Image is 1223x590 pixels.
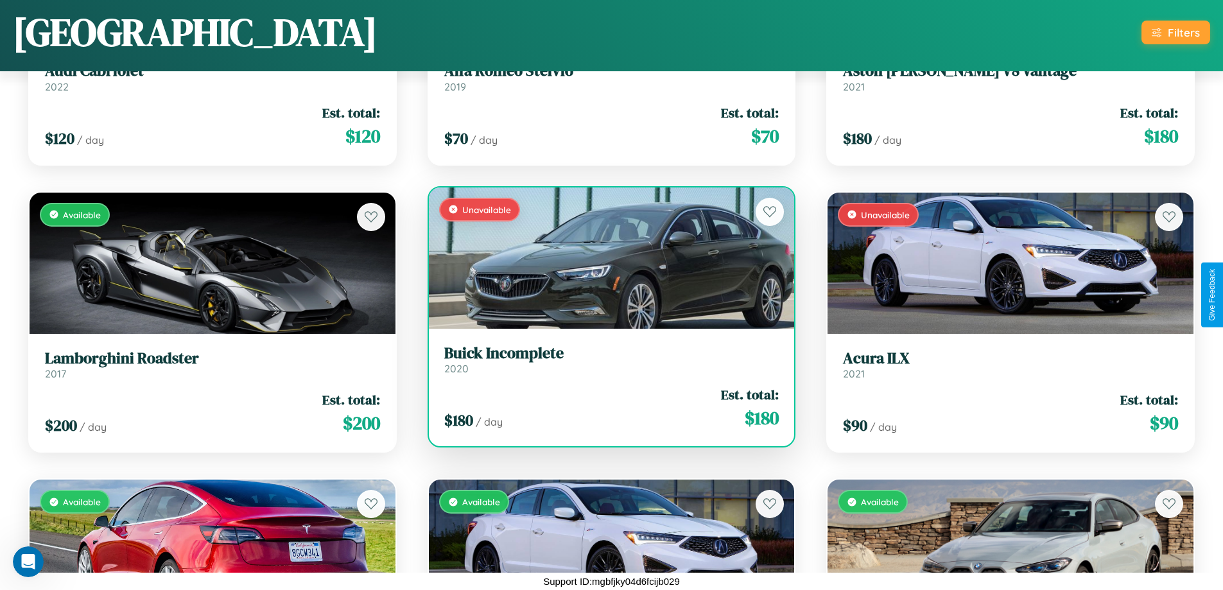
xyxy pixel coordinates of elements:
[322,390,380,409] span: Est. total:
[45,128,74,149] span: $ 120
[721,385,779,404] span: Est. total:
[1120,103,1178,122] span: Est. total:
[45,80,69,93] span: 2022
[745,405,779,431] span: $ 180
[322,103,380,122] span: Est. total:
[843,415,867,436] span: $ 90
[63,209,101,220] span: Available
[444,62,779,93] a: Alfa Romeo Stelvio2019
[444,344,779,363] h3: Buick Incomplete
[843,80,865,93] span: 2021
[444,80,466,93] span: 2019
[1150,410,1178,436] span: $ 90
[476,415,503,428] span: / day
[843,62,1178,80] h3: Aston [PERSON_NAME] V8 Vantage
[444,410,473,431] span: $ 180
[751,123,779,149] span: $ 70
[861,496,899,507] span: Available
[721,103,779,122] span: Est. total:
[1141,21,1210,44] button: Filters
[45,62,380,93] a: Audi Cabriolet2022
[343,410,380,436] span: $ 200
[77,134,104,146] span: / day
[1144,123,1178,149] span: $ 180
[874,134,901,146] span: / day
[45,349,380,368] h3: Lamborghini Roadster
[13,546,44,577] iframe: Intercom live chat
[843,62,1178,93] a: Aston [PERSON_NAME] V8 Vantage2021
[45,415,77,436] span: $ 200
[45,62,380,80] h3: Audi Cabriolet
[45,367,66,380] span: 2017
[870,421,897,433] span: / day
[345,123,380,149] span: $ 120
[80,421,107,433] span: / day
[444,128,468,149] span: $ 70
[861,209,910,220] span: Unavailable
[444,62,779,80] h3: Alfa Romeo Stelvio
[1120,390,1178,409] span: Est. total:
[444,362,469,375] span: 2020
[843,349,1178,368] h3: Acura ILX
[1208,269,1217,321] div: Give Feedback
[1168,26,1200,39] div: Filters
[843,128,872,149] span: $ 180
[63,496,101,507] span: Available
[843,349,1178,381] a: Acura ILX2021
[13,6,377,58] h1: [GEOGRAPHIC_DATA]
[543,573,680,590] p: Support ID: mgbfjky04d6fcijb029
[462,496,500,507] span: Available
[462,204,511,215] span: Unavailable
[843,367,865,380] span: 2021
[471,134,498,146] span: / day
[444,344,779,376] a: Buick Incomplete2020
[45,349,380,381] a: Lamborghini Roadster2017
